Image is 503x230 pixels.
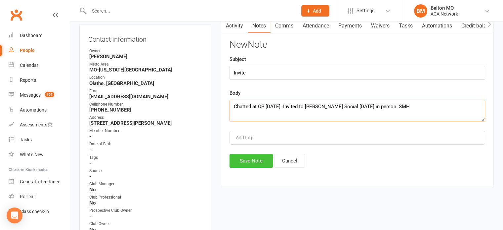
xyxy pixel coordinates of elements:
[89,48,202,54] div: Owner
[230,154,273,168] button: Save Note
[221,18,248,33] a: Activity
[274,154,305,168] button: Cancel
[417,18,457,33] a: Automations
[230,40,485,50] h3: New Note
[366,18,394,33] a: Waivers
[20,194,35,199] div: Roll call
[89,200,202,206] strong: No
[298,18,334,33] a: Attendance
[9,103,70,117] a: Automations
[89,194,202,201] div: Club Professional
[89,101,202,108] div: Cellphone Number
[313,8,321,14] span: Add
[89,147,202,153] strong: -
[89,74,202,81] div: Location
[20,92,41,98] div: Messages
[89,94,202,100] strong: [EMAIL_ADDRESS][DOMAIN_NAME]
[89,155,202,161] div: Tags
[230,89,240,97] label: Body
[9,117,70,132] a: Assessments
[20,48,35,53] div: People
[20,209,49,214] div: Class check-in
[20,107,47,113] div: Automations
[89,168,202,174] div: Source
[89,54,202,60] strong: [PERSON_NAME]
[20,63,38,68] div: Calendar
[89,61,202,68] div: Metro Area
[431,5,458,11] div: Belton MO
[414,4,427,18] div: BM
[9,132,70,147] a: Tasks
[9,189,70,204] a: Roll call
[230,55,246,63] label: Subject
[89,173,202,179] strong: -
[457,18,499,33] a: Credit balance
[20,179,60,184] div: General attendance
[89,141,202,147] div: Date of Birth
[20,152,44,157] div: What's New
[9,88,70,103] a: Messages 107
[20,33,43,38] div: Dashboard
[89,88,202,94] div: Email
[20,77,36,83] div: Reports
[87,6,293,16] input: Search...
[89,80,202,86] strong: Olathe, [GEOGRAPHIC_DATA]
[20,122,53,127] div: Assessments
[301,5,329,17] button: Add
[235,134,258,142] input: Add tag
[8,7,24,23] a: Clubworx
[356,3,375,18] span: Settings
[45,92,54,97] span: 107
[20,137,32,142] div: Tasks
[89,115,202,121] div: Address
[89,207,202,214] div: Prospective Club Owner
[7,207,22,223] div: Open Intercom Messenger
[89,120,202,126] strong: [STREET_ADDRESS][PERSON_NAME]
[9,43,70,58] a: People
[89,128,202,134] div: Member Number
[9,174,70,189] a: General attendance kiosk mode
[89,221,202,227] div: Club Owner
[9,147,70,162] a: What's New
[431,11,458,17] div: ACA Network
[9,58,70,73] a: Calendar
[334,18,366,33] a: Payments
[89,181,202,187] div: Club Manager
[89,107,202,113] strong: [PHONE_NUMBER]
[248,18,271,33] a: Notes
[9,73,70,88] a: Reports
[9,28,70,43] a: Dashboard
[230,66,485,80] input: optional
[9,204,70,219] a: Class kiosk mode
[271,18,298,33] a: Comms
[230,100,485,121] textarea: Chatted at OP [DATE]. Invited to [PERSON_NAME] Social [DATE] in person. SMH
[89,133,202,139] strong: -
[88,33,202,43] h3: Contact information
[394,18,417,33] a: Tasks
[89,213,202,219] strong: -
[89,160,202,166] strong: -
[89,67,202,73] strong: MO-[US_STATE][GEOGRAPHIC_DATA]
[89,187,202,193] strong: No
